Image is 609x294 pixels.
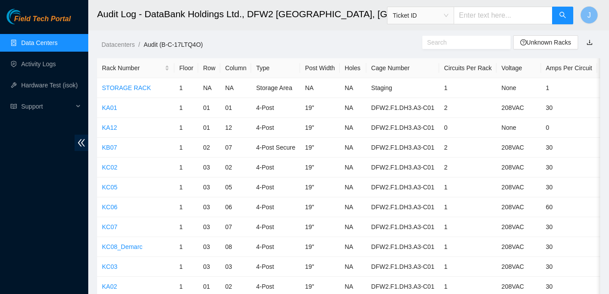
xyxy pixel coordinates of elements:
[541,237,597,257] td: 30
[439,158,496,177] td: 2
[174,98,198,118] td: 1
[541,118,597,138] td: 0
[496,58,541,78] th: Voltage
[541,197,597,217] td: 60
[102,124,117,131] a: KA12
[174,118,198,138] td: 1
[101,41,135,48] a: Datacenters
[174,257,198,277] td: 1
[578,35,599,49] button: download
[198,257,220,277] td: 03
[496,177,541,197] td: 208VAC
[496,138,541,158] td: 208VAC
[11,103,17,109] span: read
[340,98,366,118] td: NA
[439,217,496,237] td: 1
[496,78,541,98] td: None
[300,158,340,177] td: 19"
[300,98,340,118] td: 19"
[541,158,597,177] td: 30
[427,38,499,47] input: Search
[251,217,300,237] td: 4-Post
[496,118,541,138] td: None
[552,7,573,24] button: search
[251,257,300,277] td: 4-Post
[439,257,496,277] td: 1
[198,138,220,158] td: 02
[340,78,366,98] td: NA
[366,197,439,217] td: DFW2.F1.DH3.A3-C01
[198,237,220,257] td: 03
[220,257,251,277] td: 03
[21,98,73,115] span: Support
[541,78,597,98] td: 1
[300,78,340,98] td: NA
[174,217,198,237] td: 1
[496,257,541,277] td: 208VAC
[138,41,140,48] span: /
[300,217,340,237] td: 19"
[174,78,198,98] td: 1
[198,177,220,197] td: 03
[220,237,251,257] td: 08
[198,78,220,98] td: NA
[541,257,597,277] td: 30
[102,223,117,230] a: KC07
[198,158,220,177] td: 03
[393,9,448,22] span: Ticket ID
[198,217,220,237] td: 03
[541,177,597,197] td: 30
[300,138,340,158] td: 19"
[251,138,300,158] td: 4-Post Secure
[366,217,439,237] td: DFW2.F1.DH3.A3-C01
[366,138,439,158] td: DFW2.F1.DH3.A3-C01
[340,177,366,197] td: NA
[102,263,117,270] a: KC03
[340,158,366,177] td: NA
[366,177,439,197] td: DFW2.F1.DH3.A3-C01
[220,197,251,217] td: 06
[7,16,71,27] a: Akamai TechnologiesField Tech Portal
[174,58,198,78] th: Floor
[102,243,143,250] a: KC08_Demarc
[439,58,496,78] th: Circuits Per Rack
[496,237,541,257] td: 208VAC
[102,144,117,151] a: KB07
[587,10,591,21] span: J
[251,237,300,257] td: 4-Post
[340,197,366,217] td: NA
[454,7,553,24] input: Enter text here...
[496,158,541,177] td: 208VAC
[340,257,366,277] td: NA
[174,158,198,177] td: 1
[439,98,496,118] td: 2
[520,39,571,46] a: question-circleUnknown Racks
[102,164,117,171] a: KC02
[300,118,340,138] td: 19"
[366,78,439,98] td: Staging
[198,58,220,78] th: Row
[21,39,57,46] a: Data Centers
[174,177,198,197] td: 1
[439,78,496,98] td: 1
[102,104,117,111] a: KA01
[220,58,251,78] th: Column
[174,138,198,158] td: 1
[220,217,251,237] td: 07
[366,98,439,118] td: DFW2.F1.DH3.A3-C01
[300,58,340,78] th: Post Width
[21,82,78,89] a: Hardware Test (isok)
[439,177,496,197] td: 1
[340,217,366,237] td: NA
[340,138,366,158] td: NA
[75,135,88,151] span: double-left
[21,60,56,68] a: Activity Logs
[198,98,220,118] td: 01
[439,118,496,138] td: 0
[559,11,566,20] span: search
[496,98,541,118] td: 208VAC
[251,197,300,217] td: 4-Post
[496,197,541,217] td: 208VAC
[220,158,251,177] td: 02
[300,177,340,197] td: 19"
